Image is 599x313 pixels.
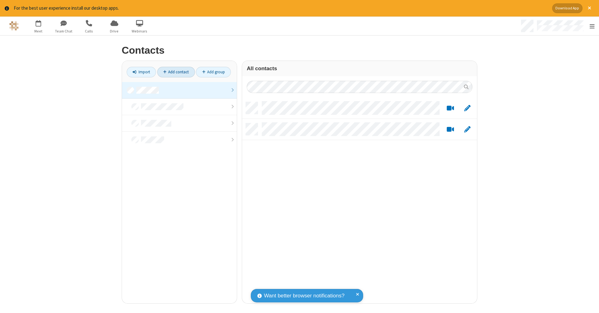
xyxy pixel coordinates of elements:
[122,45,477,56] h2: Contacts
[128,28,151,34] span: Webinars
[14,5,548,12] div: For the best user experience install our desktop apps.
[444,125,456,133] button: Start a video meeting
[52,28,75,34] span: Team Chat
[247,66,472,71] h3: All contacts
[583,297,594,309] iframe: Chat
[461,104,473,112] button: Edit
[127,67,156,77] a: Import
[552,3,582,13] button: Download App
[461,125,473,133] button: Edit
[444,104,456,112] button: Start a video meeting
[242,98,477,304] div: grid
[264,292,344,300] span: Want better browser notifications?
[196,67,231,77] a: Add group
[9,21,19,31] img: QA Selenium DO NOT DELETE OR CHANGE
[27,28,50,34] span: Meet
[103,28,126,34] span: Drive
[585,3,594,13] button: Close alert
[77,28,101,34] span: Calls
[157,67,195,77] a: Add contact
